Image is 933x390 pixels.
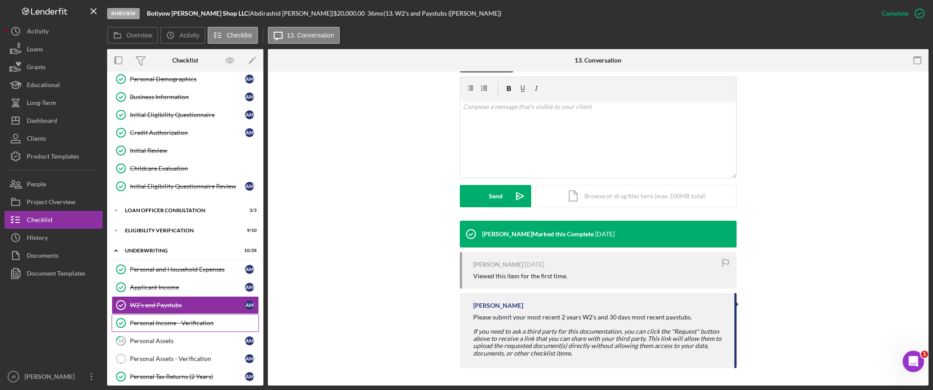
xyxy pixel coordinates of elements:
[4,40,103,58] button: Loans
[473,314,725,321] div: Please submit your most recent 2 years W2's and 30 days most recent paystubs.
[882,4,908,22] div: Complete
[112,88,259,106] a: Business InformationAM
[245,265,254,274] div: A M
[4,58,103,76] a: Grants
[160,27,205,44] button: Activity
[4,211,103,229] button: Checklist
[130,111,245,118] div: Initial Eligibility Questionnaire
[179,32,199,39] label: Activity
[383,10,501,17] div: | 13. W2's and Paystubs ([PERSON_NAME])
[4,112,103,130] button: Dashboard
[4,247,103,264] button: Documents
[473,261,523,268] div: [PERSON_NAME]
[112,124,259,142] a: Credit AuthorizationAM
[112,106,259,124] a: Initial Eligibility QuestionnaireAM
[4,175,103,193] button: People
[27,76,60,96] div: Educational
[112,142,259,159] a: Initial Review
[126,32,152,39] label: Overview
[4,130,103,147] button: Clients
[130,129,245,136] div: Credit Authorization
[4,193,103,211] button: Project Overview
[4,264,103,282] button: Document Templates
[245,336,254,345] div: A M
[125,228,234,233] div: Eligibility Verification
[245,75,254,84] div: A M
[241,248,257,253] div: 10 / 28
[130,266,245,273] div: Personal and Household Expenses
[112,368,259,386] a: Personal Tax Returns (2 Years)AM
[245,372,254,381] div: A M
[208,27,258,44] button: Checklist
[112,332,259,350] a: 14Personal AssetsAM
[460,185,531,207] button: Send
[4,94,103,112] button: Long-Term
[112,260,259,278] a: Personal and Household ExpensesAM
[4,22,103,40] a: Activity
[473,302,523,309] div: [PERSON_NAME]
[130,319,258,327] div: Personal Income - Verification
[22,368,80,388] div: [PERSON_NAME]
[227,32,252,39] label: Checklist
[241,228,257,233] div: 9 / 10
[112,159,259,177] a: Childcare Evaluation
[4,229,103,247] button: History
[27,40,43,60] div: Loans
[118,338,124,344] tspan: 14
[27,147,79,168] div: Product Templates
[130,75,245,83] div: Personal Demographics
[130,93,245,101] div: Business Information
[27,193,75,213] div: Project Overview
[107,27,158,44] button: Overview
[245,301,254,310] div: A M
[245,182,254,191] div: A M
[482,231,594,238] div: [PERSON_NAME] Marked this Complete
[245,128,254,137] div: A M
[130,183,245,190] div: Initial Eligibility Questionnaire Review
[287,32,334,39] label: 13. Conversation
[473,273,567,280] div: Viewed this item for the first time.
[112,278,259,296] a: Applicant IncomeAM
[27,112,57,132] div: Dashboard
[130,373,245,380] div: Personal Tax Returns (2 Years)
[130,284,245,291] div: Applicant Income
[125,208,234,213] div: Loan Officer Consultation
[130,302,245,309] div: W2's and Paystubs
[4,76,103,94] a: Educational
[112,350,259,368] a: Personal Assets - VerificationAM
[27,22,49,42] div: Activity
[130,337,245,344] div: Personal Assets
[525,261,544,268] time: 2024-12-05 20:14
[125,248,234,253] div: Underwriting
[245,283,254,292] div: A M
[241,208,257,213] div: 3 / 3
[4,147,103,165] a: Product Templates
[27,211,53,231] div: Checklist
[245,92,254,101] div: A M
[575,57,621,64] div: 13. Conversation
[27,130,46,150] div: Clients
[112,296,259,314] a: W2's and PaystubsAM
[333,10,367,17] div: $20,000.00
[595,231,615,238] time: 2025-02-25 16:47
[112,314,259,332] a: Personal Income - Verification
[473,327,721,356] span: If you need to ask a third party for this documentation, you can click the "Request" button above...
[172,57,198,64] div: Checklist
[27,264,85,285] div: Document Templates
[112,70,259,88] a: Personal DemographicsAM
[130,355,245,362] div: Personal Assets - Verification
[112,177,259,195] a: Initial Eligibility Questionnaire ReviewAM
[268,27,340,44] button: 13. Conversation
[27,94,56,114] div: Long-Term
[4,368,103,386] button: JR[PERSON_NAME]
[27,175,46,195] div: People
[245,110,254,119] div: A M
[873,4,929,22] button: Complete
